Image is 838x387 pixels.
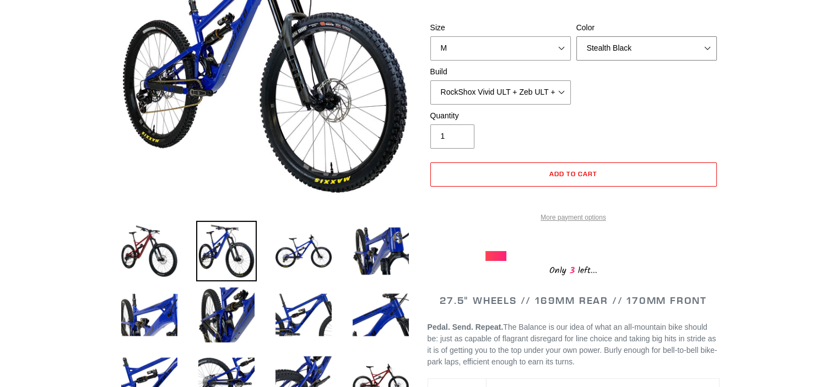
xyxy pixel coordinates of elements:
[350,285,411,345] img: Load image into Gallery viewer, BALANCE - Complete Bike
[119,285,180,345] img: Load image into Gallery viewer, BALANCE - Complete Bike
[273,285,334,345] img: Load image into Gallery viewer, BALANCE - Complete Bike
[576,22,717,34] label: Color
[428,323,504,331] b: Pedal. Send. Repeat.
[196,285,257,345] img: Load image into Gallery viewer, BALANCE - Complete Bike
[430,22,571,34] label: Size
[430,162,717,187] button: Add to cart
[566,264,578,277] span: 3
[350,221,411,281] img: Load image into Gallery viewer, BALANCE - Complete Bike
[430,212,717,222] a: More payment options
[485,261,662,278] div: Only left...
[119,221,180,281] img: Load image into Gallery viewer, BALANCE - Complete Bike
[428,295,720,307] h2: 27.5" WHEELS // 169MM REAR // 170MM FRONT
[428,321,720,368] p: The Balance is our idea of what an all-mountain bike should be: just as capable of flagrant disre...
[430,110,571,122] label: Quantity
[273,221,334,281] img: Load image into Gallery viewer, BALANCE - Complete Bike
[549,170,597,178] span: Add to cart
[430,66,571,78] label: Build
[196,221,257,281] img: Load image into Gallery viewer, BALANCE - Complete Bike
